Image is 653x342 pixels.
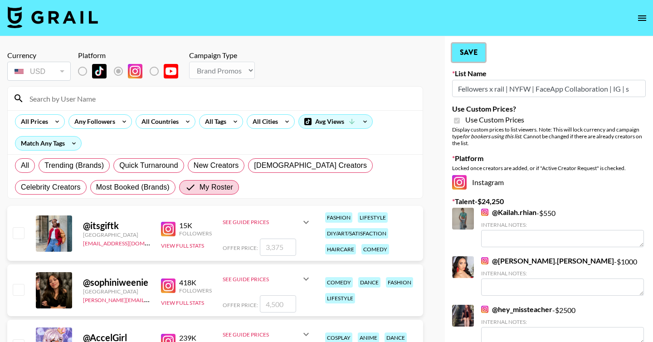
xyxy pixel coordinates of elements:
span: My Roster [200,182,233,193]
div: 15K [179,221,212,230]
input: 4,500 [260,295,296,313]
img: Instagram [481,306,488,313]
div: Followers [179,230,212,237]
div: Currency [7,51,71,60]
div: dance [358,277,380,288]
span: Use Custom Prices [465,115,524,124]
img: Grail Talent [7,6,98,28]
div: Internal Notes: [481,221,644,228]
div: Campaign Type [189,51,255,60]
div: fashion [386,277,413,288]
button: View Full Stats [161,242,204,249]
div: Currency is locked to USD [7,60,71,83]
button: open drawer [633,9,651,27]
div: lifestyle [325,293,355,303]
div: [GEOGRAPHIC_DATA] [83,288,150,295]
div: Followers [179,287,212,294]
button: Save [452,44,485,62]
input: Search by User Name [24,91,417,106]
a: [EMAIL_ADDRESS][DOMAIN_NAME] [83,238,174,247]
div: diy/art/satisfaction [325,228,388,239]
img: Instagram [481,209,488,216]
div: [GEOGRAPHIC_DATA] [83,231,150,238]
div: comedy [325,277,353,288]
label: Use Custom Prices? [452,104,646,113]
div: comedy [361,244,389,254]
div: lifestyle [358,212,388,223]
div: See Guide Prices [223,219,301,225]
span: Celebrity Creators [21,182,81,193]
div: See Guide Prices [223,331,301,338]
img: YouTube [164,64,178,78]
div: Any Followers [69,115,117,128]
div: List locked to Instagram. [78,62,185,81]
img: Instagram [481,257,488,264]
div: - $ 550 [481,208,644,247]
div: Locked once creators are added, or if "Active Creator Request" is checked. [452,165,646,171]
span: Offer Price: [223,244,258,251]
div: 418K [179,278,212,287]
div: All Countries [136,115,180,128]
div: Match Any Tags [15,137,81,150]
span: New Creators [194,160,239,171]
img: TikTok [92,64,107,78]
div: USD [9,64,69,79]
img: Instagram [161,222,175,236]
button: View Full Stats [161,299,204,306]
a: @hey_missteacher [481,305,552,314]
div: - $ 1000 [481,256,644,296]
label: List Name [452,69,646,78]
div: Avg Views [299,115,372,128]
span: Most Booked (Brands) [96,182,170,193]
div: Internal Notes: [481,270,644,277]
div: fashion [325,212,352,223]
a: [PERSON_NAME][EMAIL_ADDRESS][PERSON_NAME][DOMAIN_NAME] [83,295,260,303]
div: All Prices [15,115,50,128]
div: Instagram [452,175,646,190]
span: Trending (Brands) [44,160,104,171]
div: Internal Notes: [481,318,644,325]
div: See Guide Prices [223,276,301,283]
a: @[PERSON_NAME].[PERSON_NAME] [481,256,614,265]
div: All Tags [200,115,228,128]
em: for bookers using this list [463,133,521,140]
div: @ itsgiftk [83,220,150,231]
span: [DEMOGRAPHIC_DATA] Creators [254,160,367,171]
div: Platform [78,51,185,60]
div: All Cities [247,115,280,128]
a: @Kailah.rhian [481,208,536,217]
label: Platform [452,154,646,163]
span: Offer Price: [223,302,258,308]
div: @ sophiniweenie [83,277,150,288]
img: Instagram [128,64,142,78]
span: All [21,160,29,171]
span: Quick Turnaround [119,160,178,171]
div: Display custom prices to list viewers. Note: This will lock currency and campaign type . Cannot b... [452,126,646,147]
div: haircare [325,244,356,254]
input: 3,375 [260,239,296,256]
img: Instagram [161,278,175,293]
div: See Guide Prices [223,211,312,233]
div: See Guide Prices [223,268,312,290]
img: Instagram [452,175,467,190]
label: Talent - $ 24,250 [452,197,646,206]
